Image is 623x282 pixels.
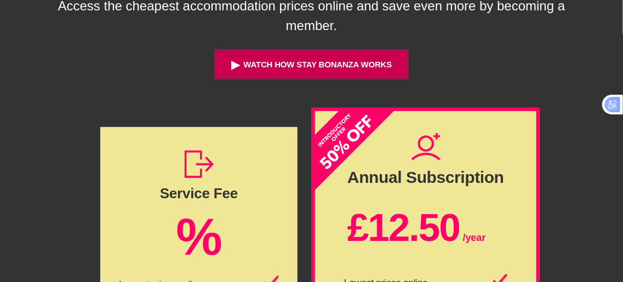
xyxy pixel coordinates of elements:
div: Annual Subscription [347,168,504,187]
span: /year [463,232,486,243]
span: ▶ [231,58,239,71]
button: ▶Watch how Stay Bonanza works [216,51,408,78]
div: % [176,205,221,254]
div: Service Fee [160,188,238,199]
div: £12.50 [347,195,485,248]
